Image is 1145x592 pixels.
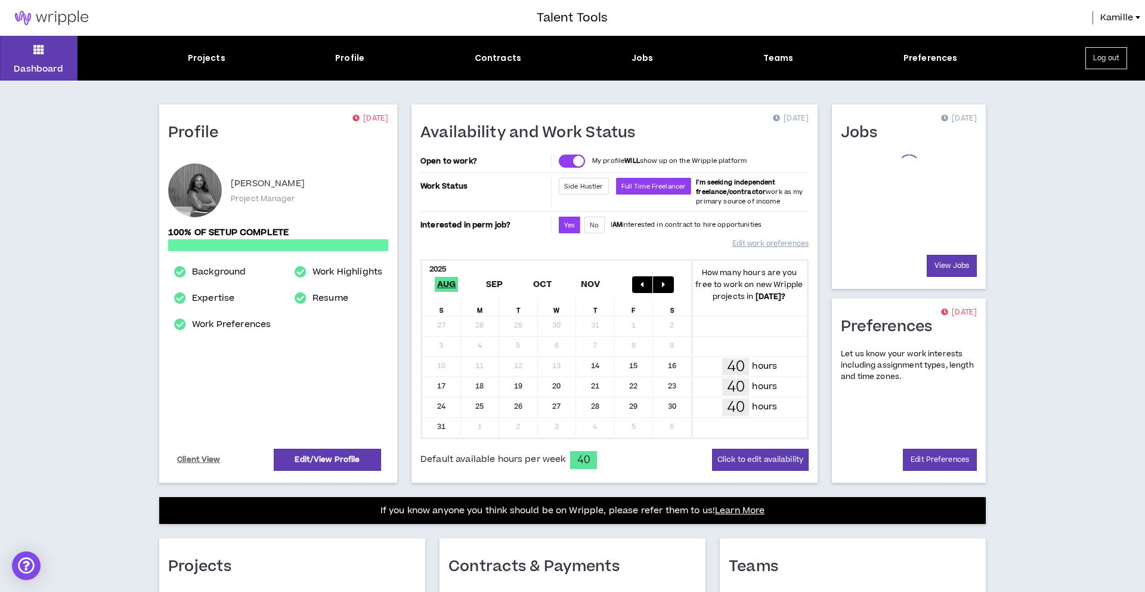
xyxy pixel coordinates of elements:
p: hours [752,380,777,393]
div: Projects [188,52,225,64]
p: Project Manager [231,193,295,204]
div: T [499,298,538,316]
span: Default available hours per week [420,453,565,466]
div: S [653,298,692,316]
a: Resume [312,291,348,306]
p: hours [752,400,777,414]
div: M [461,298,500,316]
div: Contracts [475,52,521,64]
a: View Jobs [927,255,977,277]
span: work as my primary source of income [696,178,803,206]
a: Learn More [715,504,765,517]
b: 2025 [429,264,447,275]
p: Open to work? [420,156,549,166]
div: F [615,298,654,316]
h3: Talent Tools [537,9,608,27]
p: Interested in perm job? [420,217,549,233]
span: Aug [435,277,459,292]
h1: Projects [168,557,240,576]
div: Profile [335,52,364,64]
a: Background [192,265,246,279]
span: Yes [564,221,575,230]
h1: Availability and Work Status [420,124,645,143]
h1: Teams [729,557,787,576]
p: I interested in contract to hire opportunities [611,220,762,230]
span: Kamille [1100,11,1133,24]
p: [DATE] [773,113,809,125]
h1: Preferences [841,317,942,337]
span: Sep [484,277,506,292]
b: [DATE] ? [756,291,786,302]
a: Edit work preferences [732,233,809,254]
div: T [576,298,615,316]
p: If you know anyone you think should be on Wripple, please refer them to us! [380,504,765,518]
a: Client View [175,449,222,470]
div: Jobs [632,52,654,64]
p: hours [752,360,777,373]
p: Let us know your work interests including assignment types, length and time zones. [841,349,977,383]
h1: Profile [168,124,228,143]
h1: Jobs [841,124,886,143]
p: [DATE] [941,307,977,319]
strong: WILL [624,156,640,165]
div: Open Intercom Messenger [12,551,41,580]
div: Preferences [903,52,958,64]
a: Edit/View Profile [274,449,381,471]
strong: AM [612,220,622,229]
p: How many hours are you free to work on new Wripple projects in [692,267,807,303]
p: My profile show up on the Wripple platform [592,156,747,166]
a: Work Highlights [312,265,382,279]
button: Log out [1085,47,1127,69]
p: [DATE] [352,113,388,125]
a: Work Preferences [192,317,271,332]
span: No [590,221,599,230]
a: Expertise [192,291,234,306]
a: Edit Preferences [903,449,977,471]
p: 100% of setup complete [168,226,388,239]
span: Side Hustler [564,182,604,191]
button: Click to edit availability [712,449,809,471]
span: Nov [578,277,603,292]
b: I'm seeking independent freelance/contractor [696,178,775,196]
div: S [422,298,461,316]
p: Dashboard [14,63,63,75]
div: Kamille W. [168,164,222,217]
div: W [538,298,577,316]
p: [DATE] [941,113,977,125]
span: Oct [531,277,555,292]
p: [PERSON_NAME] [231,177,305,191]
p: Work Status [420,178,549,195]
div: Teams [763,52,794,64]
h1: Contracts & Payments [448,557,629,576]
